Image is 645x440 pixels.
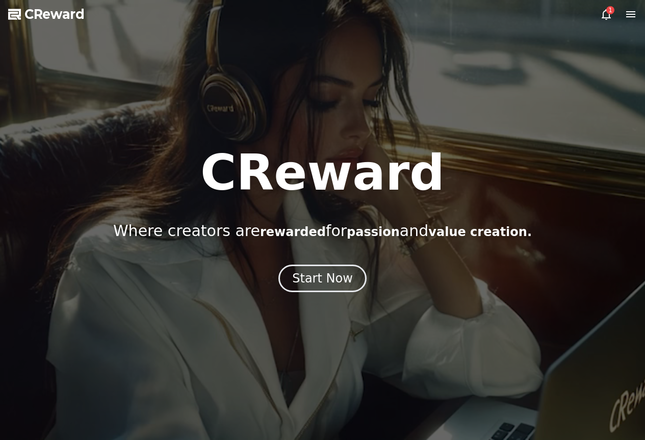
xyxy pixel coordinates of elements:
a: CReward [8,6,85,22]
span: rewarded [260,225,326,239]
a: Start Now [278,275,367,284]
h1: CReward [200,148,445,197]
a: 1 [600,8,612,20]
div: 1 [606,6,614,14]
span: passion [347,225,400,239]
button: Start Now [278,265,367,292]
div: Start Now [292,270,353,287]
span: CReward [24,6,85,22]
p: Where creators are for and [113,222,532,240]
span: value creation. [428,225,532,239]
